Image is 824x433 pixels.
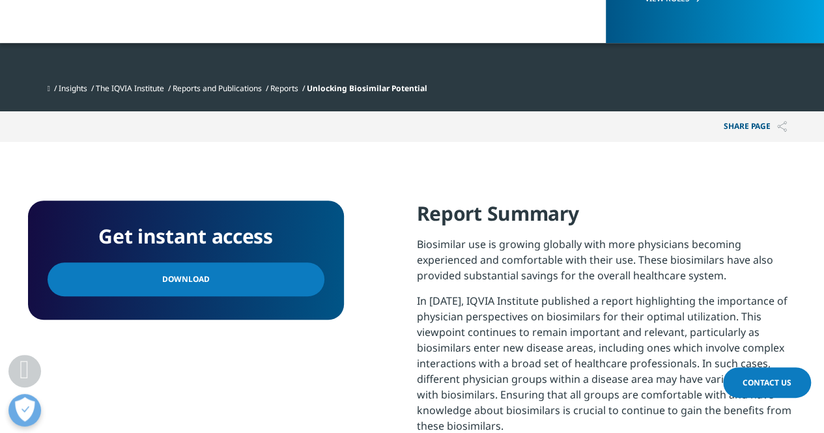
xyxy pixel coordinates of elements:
h4: Get instant access [48,220,324,253]
h4: Report Summary [417,201,797,236]
a: The IQVIA Institute [96,83,164,94]
p: Share PAGE [714,111,797,142]
a: Reports [270,83,298,94]
button: Open Preferences [8,394,41,426]
a: Contact Us [723,367,811,398]
a: Reports and Publications [173,83,262,94]
img: Share PAGE [777,121,787,132]
span: Contact Us [743,377,791,388]
a: Download [48,262,324,296]
p: Biosimilar use is growing globally with more physicians becoming experienced and comfortable with... [417,236,797,293]
span: Download [162,272,210,286]
button: Share PAGEShare PAGE [714,111,797,142]
a: Insights [59,83,87,94]
span: Unlocking Biosimilar Potential [307,83,427,94]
